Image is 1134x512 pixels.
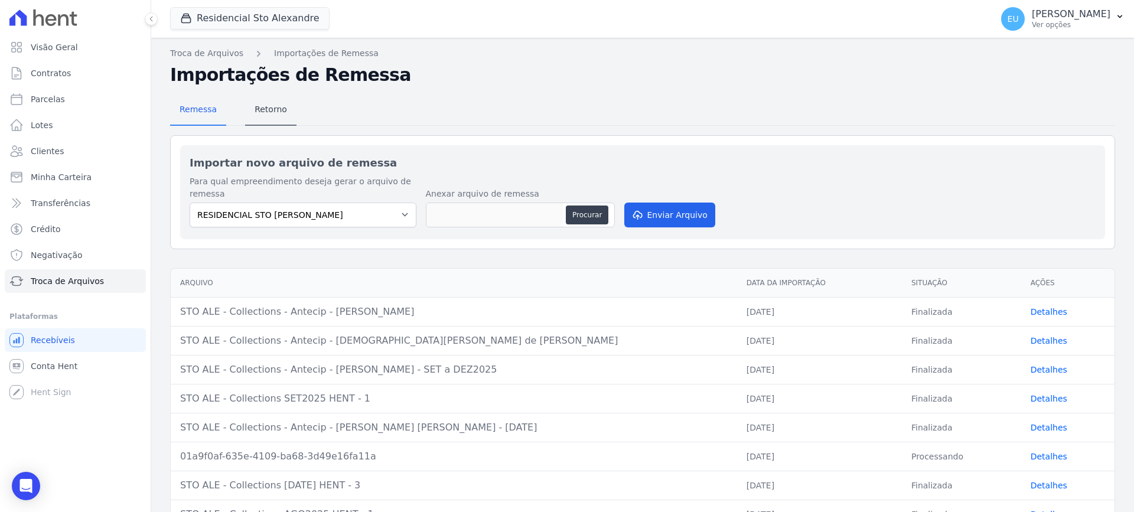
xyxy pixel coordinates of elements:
[5,191,146,215] a: Transferências
[5,113,146,137] a: Lotes
[5,269,146,293] a: Troca de Arquivos
[180,449,728,464] div: 01a9f0af-635e-4109-ba68-3d49e16fa11a
[31,197,90,209] span: Transferências
[1031,452,1067,461] a: Detalhes
[31,360,77,372] span: Conta Hent
[245,95,296,126] a: Retorno
[5,165,146,189] a: Minha Carteira
[180,392,728,406] div: STO ALE - Collections SET2025 HENT - 1
[1032,8,1110,20] p: [PERSON_NAME]
[12,472,40,500] div: Open Intercom Messenger
[1031,481,1067,490] a: Detalhes
[1031,394,1067,403] a: Detalhes
[5,61,146,85] a: Contratos
[170,95,296,126] nav: Tab selector
[247,97,294,121] span: Retorno
[5,87,146,111] a: Parcelas
[737,384,902,413] td: [DATE]
[190,175,416,200] label: Para qual empreendimento deseja gerar o arquivo de remessa
[31,171,92,183] span: Minha Carteira
[1031,365,1067,374] a: Detalhes
[31,249,83,261] span: Negativação
[1008,15,1019,23] span: EU
[1031,336,1067,345] a: Detalhes
[992,2,1134,35] button: EU [PERSON_NAME] Ver opções
[5,354,146,378] a: Conta Hent
[902,297,1021,326] td: Finalizada
[31,334,75,346] span: Recebíveis
[172,97,224,121] span: Remessa
[9,309,141,324] div: Plataformas
[171,269,737,298] th: Arquivo
[5,35,146,59] a: Visão Geral
[5,243,146,267] a: Negativação
[1031,307,1067,317] a: Detalhes
[902,384,1021,413] td: Finalizada
[426,188,615,200] label: Anexar arquivo de remessa
[31,145,64,157] span: Clientes
[737,297,902,326] td: [DATE]
[274,47,379,60] a: Importações de Remessa
[902,326,1021,355] td: Finalizada
[180,478,728,493] div: STO ALE - Collections [DATE] HENT - 3
[170,64,1115,86] h2: Importações de Remessa
[31,119,53,131] span: Lotes
[31,41,78,53] span: Visão Geral
[190,155,1096,171] h2: Importar novo arquivo de remessa
[5,328,146,352] a: Recebíveis
[31,93,65,105] span: Parcelas
[737,355,902,384] td: [DATE]
[902,471,1021,500] td: Finalizada
[180,334,728,348] div: STO ALE - Collections - Antecip - [DEMOGRAPHIC_DATA][PERSON_NAME] de [PERSON_NAME]
[180,305,728,319] div: STO ALE - Collections - Antecip - [PERSON_NAME]
[31,67,71,79] span: Contratos
[5,217,146,241] a: Crédito
[5,139,146,163] a: Clientes
[737,413,902,442] td: [DATE]
[902,413,1021,442] td: Finalizada
[902,355,1021,384] td: Finalizada
[170,47,243,60] a: Troca de Arquivos
[624,203,715,227] button: Enviar Arquivo
[170,7,330,30] button: Residencial Sto Alexandre
[1032,20,1110,30] p: Ver opções
[31,223,61,235] span: Crédito
[737,326,902,355] td: [DATE]
[180,363,728,377] div: STO ALE - Collections - Antecip - [PERSON_NAME] - SET a DEZ2025
[737,471,902,500] td: [DATE]
[1031,423,1067,432] a: Detalhes
[902,442,1021,471] td: Processando
[1021,269,1115,298] th: Ações
[180,420,728,435] div: STO ALE - Collections - Antecip - [PERSON_NAME] [PERSON_NAME] - [DATE]
[737,269,902,298] th: Data da Importação
[737,442,902,471] td: [DATE]
[170,47,1115,60] nav: Breadcrumb
[902,269,1021,298] th: Situação
[31,275,104,287] span: Troca de Arquivos
[566,206,608,224] button: Procurar
[170,95,226,126] a: Remessa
